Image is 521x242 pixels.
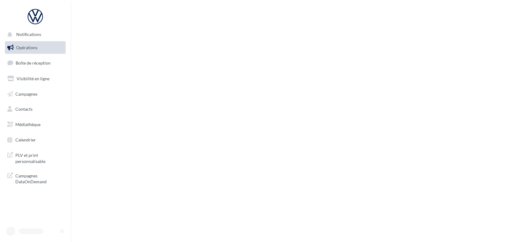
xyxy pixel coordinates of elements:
a: Boîte de réception [4,56,67,69]
span: Contacts [15,106,33,112]
a: Visibilité en ligne [4,72,67,85]
a: Calendrier [4,133,67,146]
span: PLV et print personnalisable [15,151,63,164]
span: Visibilité en ligne [17,76,49,81]
a: Campagnes DataOnDemand [4,169,67,187]
a: Contacts [4,103,67,116]
span: Boîte de réception [16,60,51,65]
span: Médiathèque [15,122,41,127]
span: Campagnes [15,91,37,96]
a: Opérations [4,41,67,54]
a: Campagnes [4,88,67,101]
span: Notifications [16,32,41,37]
a: Médiathèque [4,118,67,131]
a: PLV et print personnalisable [4,149,67,167]
span: Campagnes DataOnDemand [15,172,63,185]
span: Calendrier [15,137,36,142]
span: Opérations [16,45,37,50]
